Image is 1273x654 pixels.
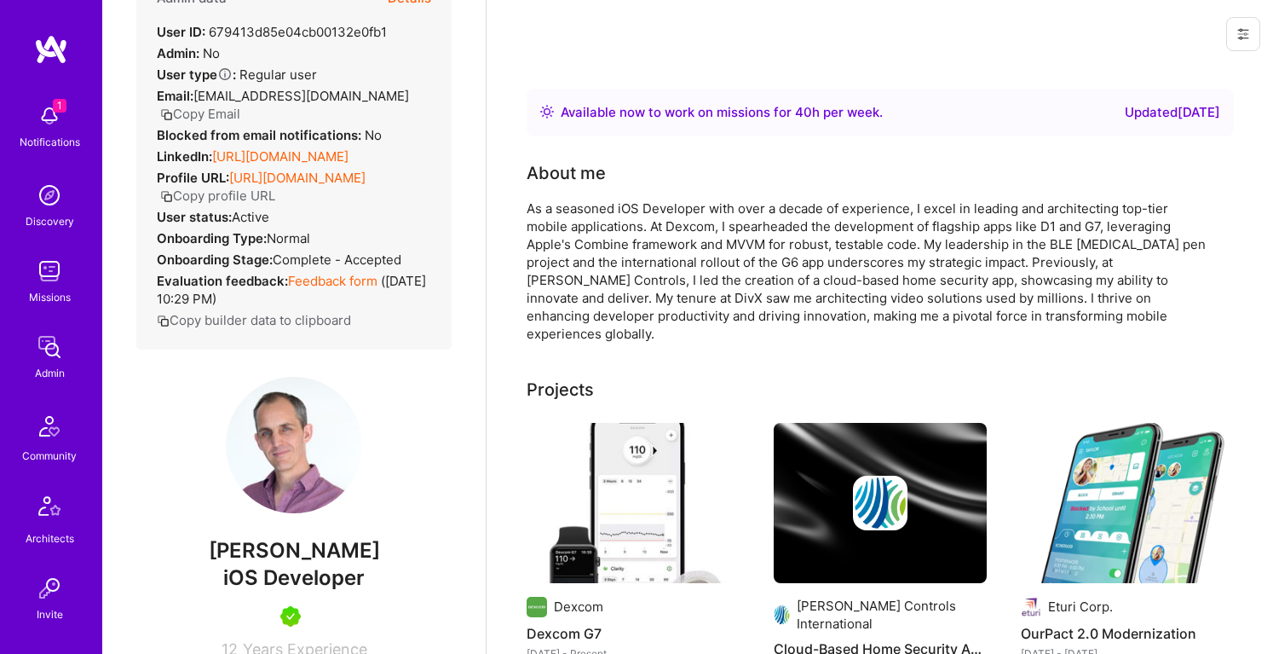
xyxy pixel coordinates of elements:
div: Regular user [157,66,317,84]
img: Company logo [774,605,790,625]
strong: Onboarding Type: [157,230,267,246]
div: Architects [26,530,74,547]
img: OurPact 2.0 Modernization [1021,423,1234,583]
img: discovery [32,178,66,212]
img: admin teamwork [32,330,66,364]
span: Active [232,209,269,225]
div: [PERSON_NAME] Controls International [797,597,987,633]
div: Missions [29,288,71,306]
div: Available now to work on missions for h per week . [561,102,883,123]
div: ( [DATE] 10:29 PM ) [157,272,431,308]
div: 679413d85e04cb00132e0fb1 [157,23,387,41]
div: As a seasoned iOS Developer with over a decade of experience, I excel in leading and architecting... [527,200,1208,343]
div: About me [527,160,606,186]
h4: OurPact 2.0 Modernization [1021,622,1234,645]
span: iOS Developer [223,565,365,590]
strong: Onboarding Stage: [157,252,273,268]
div: Invite [37,605,63,623]
span: 1 [53,99,66,113]
div: Updated [DATE] [1125,102,1220,123]
strong: Evaluation feedback: [157,273,288,289]
h4: Dexcom G7 [527,622,740,645]
strong: User type : [157,67,236,83]
div: Dexcom [554,598,603,616]
strong: User ID: [157,24,205,40]
div: Discovery [26,212,74,230]
button: Copy profile URL [160,187,275,205]
img: Availability [540,105,554,119]
div: Eturi Corp. [1048,598,1113,616]
img: A.Teamer in Residence [280,606,301,627]
span: normal [267,230,310,246]
strong: Profile URL: [157,170,229,186]
img: Company logo [527,597,547,617]
img: bell [32,99,66,133]
button: Copy builder data to clipboard [157,311,351,329]
img: Company logo [853,476,907,530]
span: Complete - Accepted [273,252,401,268]
i: icon Copy [160,108,173,121]
i: icon Copy [157,315,170,327]
img: cover [774,423,987,583]
img: Company logo [1021,597,1041,617]
div: Community [22,447,77,465]
div: Projects [527,377,594,402]
strong: Blocked from email notifications: [157,127,365,143]
img: teamwork [32,254,66,288]
div: No [157,126,382,144]
img: Community [29,406,70,447]
strong: User status: [157,209,232,225]
img: Architects [29,489,70,530]
span: 40 [795,104,812,120]
strong: Admin: [157,45,199,61]
a: Feedback form [288,273,377,289]
div: No [157,44,220,62]
strong: Email: [157,88,193,104]
div: Admin [35,364,65,382]
strong: LinkedIn: [157,148,212,165]
a: [URL][DOMAIN_NAME] [229,170,366,186]
a: [URL][DOMAIN_NAME] [212,148,348,165]
button: Copy Email [160,105,240,123]
img: Invite [32,571,66,605]
div: Notifications [20,133,80,151]
span: [PERSON_NAME] [136,538,452,564]
i: icon Copy [160,190,173,203]
i: Help [217,67,233,82]
img: User Avatar [226,377,362,513]
img: Dexcom G7 [527,423,740,583]
img: logo [34,34,68,65]
span: [EMAIL_ADDRESS][DOMAIN_NAME] [193,88,409,104]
